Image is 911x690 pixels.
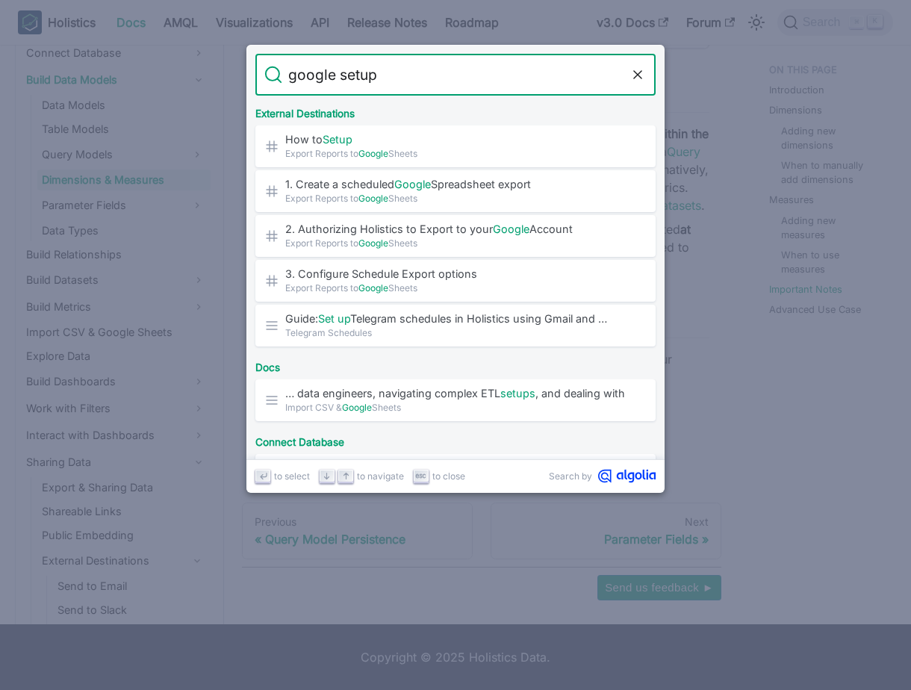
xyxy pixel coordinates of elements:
a: How toSetup​Export Reports toGoogleSheets [255,125,656,167]
a: … data engineers, navigating complex ETLsetups, and dealing with access …Import CSV &GoogleSheets [255,379,656,421]
button: Clear the query [629,66,647,84]
svg: Arrow down [321,470,332,482]
a: 1. Create a scheduledGoogleSpreadsheet export​Export Reports toGoogleSheets [255,170,656,212]
mark: Google [493,223,529,235]
span: 2. Authorizing Holistics to Export to your Account​ [285,222,624,236]
span: Guide: Telegram schedules in Holistics using Gmail and … [285,311,624,326]
mark: Google [358,148,388,159]
span: Search by [549,469,592,483]
mark: Google [358,193,388,204]
a: 3. Configure Schedule Export options​Export Reports toGoogleSheets [255,260,656,302]
div: Docs [252,349,659,379]
mark: Set up [318,312,350,325]
mark: setups [500,387,535,400]
span: 3. Configure Schedule Export options​ [285,267,624,281]
a: Setupdatabase onGoogleCloud SQLI Don't Have a SQL Database [255,454,656,496]
input: Search docs [282,54,629,96]
mark: Google [358,237,388,249]
svg: Escape key [415,470,426,482]
mark: Setup [323,133,352,146]
svg: Arrow up [341,470,352,482]
div: External Destinations [252,96,659,125]
span: to close [432,469,465,483]
span: to navigate [357,469,404,483]
a: Search byAlgolia [549,469,656,483]
span: Export Reports to Sheets [285,146,624,161]
span: How to ​ [285,132,624,146]
span: Import CSV & Sheets [285,400,624,414]
mark: Google [358,282,388,293]
svg: Algolia [598,469,656,483]
a: Guide:Set upTelegram schedules in Holistics using Gmail and …Telegram Schedules [255,305,656,346]
span: Export Reports to Sheets [285,281,624,295]
a: 2. Authorizing Holistics to Export to yourGoogleAccount​Export Reports toGoogleSheets [255,215,656,257]
span: Export Reports to Sheets [285,236,624,250]
mark: Google [394,178,431,190]
svg: Enter key [258,470,269,482]
span: Export Reports to Sheets [285,191,624,205]
mark: Google [342,402,372,413]
span: Telegram Schedules [285,326,624,340]
span: … data engineers, navigating complex ETL , and dealing with access … [285,386,624,400]
span: 1. Create a scheduled Spreadsheet export​ [285,177,624,191]
span: to select [274,469,310,483]
div: Connect Database [252,424,659,454]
